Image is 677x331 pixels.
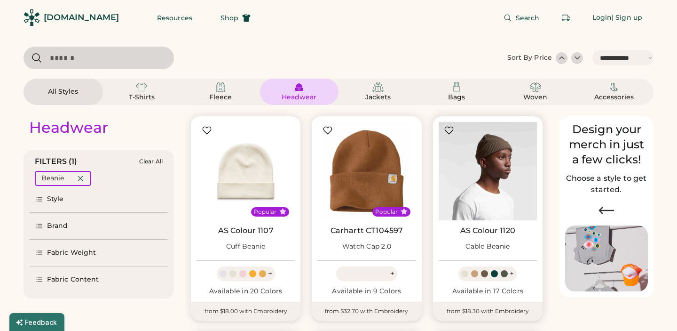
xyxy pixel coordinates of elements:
[530,81,541,93] img: Woven Icon
[197,287,295,296] div: Available in 20 Colors
[136,81,147,93] img: T-Shirts Icon
[139,158,163,165] div: Clear All
[47,275,99,284] div: Fabric Content
[565,122,648,167] div: Design your merch in just a few clicks!
[279,208,286,215] button: Popular Style
[608,81,620,93] img: Accessories Icon
[465,242,510,251] div: Cable Beanie
[317,287,416,296] div: Available in 9 Colors
[41,174,64,183] div: Beanie
[592,13,612,23] div: Login
[254,208,276,216] div: Popular
[197,122,295,220] img: AS Colour 1107 Cuff Beanie
[146,8,204,27] button: Resources
[514,93,557,102] div: Woven
[439,287,537,296] div: Available in 17 Colors
[331,226,403,235] a: Carhartt CT104597
[390,268,394,279] div: +
[565,226,648,292] img: Image of Lisa Congdon Eye Print on T-Shirt and Hat
[29,118,108,137] div: Headwear
[191,302,300,321] div: from $18.00 with Embroidery
[507,53,552,63] div: Sort By Price
[375,208,398,216] div: Popular
[557,8,575,27] button: Retrieve an order
[433,302,543,321] div: from $18.30 with Embroidery
[357,93,399,102] div: Jackets
[401,208,408,215] button: Popular Style
[510,268,514,279] div: +
[317,122,416,220] img: Carhartt CT104597 Watch Cap 2.0
[47,221,68,231] div: Brand
[439,122,537,220] img: AS Colour 1120 Cable Beanie
[199,93,242,102] div: Fleece
[209,8,262,27] button: Shop
[278,93,320,102] div: Headwear
[47,194,64,204] div: Style
[42,87,84,97] div: All Styles
[47,248,96,258] div: Fabric Weight
[35,156,78,167] div: FILTERS (1)
[268,268,272,279] div: +
[215,81,226,93] img: Fleece Icon
[435,93,478,102] div: Bags
[612,13,642,23] div: | Sign up
[565,173,648,195] h2: Choose a style to get started.
[226,242,266,251] div: Cuff Beanie
[460,226,515,235] a: AS Colour 1120
[120,93,163,102] div: T-Shirts
[372,81,384,93] img: Jackets Icon
[342,242,391,251] div: Watch Cap 2.0
[24,9,40,26] img: Rendered Logo - Screens
[593,93,635,102] div: Accessories
[293,81,305,93] img: Headwear Icon
[44,12,119,24] div: [DOMAIN_NAME]
[451,81,462,93] img: Bags Icon
[516,15,540,21] span: Search
[218,226,274,235] a: AS Colour 1107
[312,302,421,321] div: from $32.70 with Embroidery
[492,8,551,27] button: Search
[220,15,238,21] span: Shop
